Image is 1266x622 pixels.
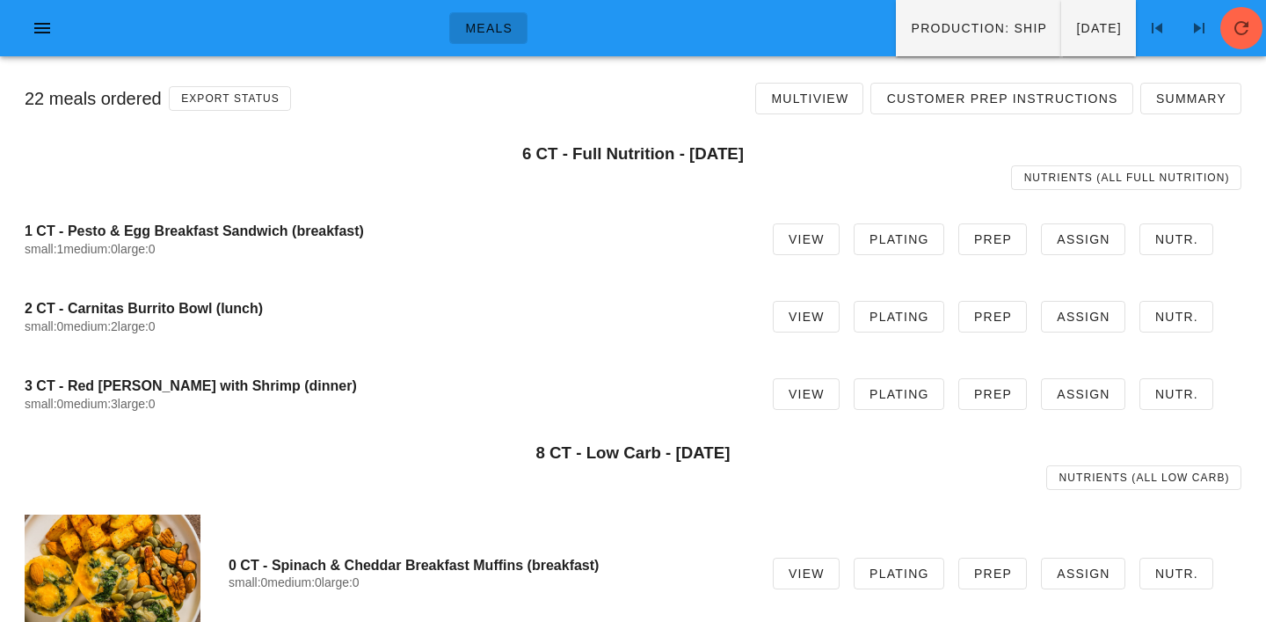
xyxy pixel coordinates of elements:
[1056,310,1110,324] span: Assign
[63,319,117,333] span: medium:2
[958,378,1027,410] a: Prep
[229,575,267,589] span: small:0
[1056,232,1110,246] span: Assign
[958,558,1027,589] a: Prep
[25,242,63,256] span: small:1
[788,567,825,581] span: View
[885,91,1117,106] span: Customer Prep Instructions
[869,387,929,401] span: Plating
[25,319,63,333] span: small:0
[267,575,321,589] span: medium:0
[854,223,944,255] a: Plating
[63,397,117,411] span: medium:3
[770,91,848,106] span: Multiview
[1059,472,1230,484] span: Nutrients (all Low Carb)
[25,443,1241,463] h3: 8 CT - Low Carb - [DATE]
[958,223,1027,255] a: Prep
[973,567,1012,581] span: Prep
[1155,91,1226,106] span: Summary
[1154,567,1198,581] span: Nutr.
[118,319,156,333] span: large:0
[773,301,840,333] a: View
[1046,465,1241,490] a: Nutrients (all Low Carb)
[464,21,513,35] span: Meals
[1154,232,1198,246] span: Nutr.
[788,310,825,324] span: View
[229,557,745,574] h4: 0 CT - Spinach & Cheddar Breakfast Muffins (breakfast)
[1075,21,1122,35] span: [DATE]
[1139,378,1213,410] a: Nutr.
[118,397,156,411] span: large:0
[449,12,527,44] a: Meals
[25,397,63,411] span: small:0
[854,301,944,333] a: Plating
[869,310,929,324] span: Plating
[973,310,1012,324] span: Prep
[870,83,1132,114] a: Customer Prep Instructions
[755,83,863,114] a: Multiview
[1154,310,1198,324] span: Nutr.
[973,387,1012,401] span: Prep
[25,223,745,239] h4: 1 CT - Pesto & Egg Breakfast Sandwich (breakfast)
[180,92,280,105] span: Export Status
[1023,172,1230,184] span: Nutrients (all Full Nutrition)
[1139,301,1213,333] a: Nutr.
[910,21,1047,35] span: Production: ship
[854,378,944,410] a: Plating
[25,300,745,317] h4: 2 CT - Carnitas Burrito Bowl (lunch)
[1056,387,1110,401] span: Assign
[854,558,944,589] a: Plating
[1041,558,1125,589] a: Assign
[869,232,929,246] span: Plating
[63,242,117,256] span: medium:0
[1140,83,1241,114] a: Summary
[25,377,745,394] h4: 3 CT - Red [PERSON_NAME] with Shrimp (dinner)
[25,144,1241,164] h3: 6 CT - Full Nutrition - [DATE]
[25,89,162,108] span: 22 meals ordered
[1041,378,1125,410] a: Assign
[1041,223,1125,255] a: Assign
[788,387,825,401] span: View
[1154,387,1198,401] span: Nutr.
[773,223,840,255] a: View
[773,558,840,589] a: View
[869,567,929,581] span: Plating
[118,242,156,256] span: large:0
[973,232,1012,246] span: Prep
[169,86,292,111] button: Export Status
[1056,567,1110,581] span: Assign
[1139,223,1213,255] a: Nutr.
[1011,165,1241,190] a: Nutrients (all Full Nutrition)
[773,378,840,410] a: View
[788,232,825,246] span: View
[1139,558,1213,589] a: Nutr.
[1041,301,1125,333] a: Assign
[958,301,1027,333] a: Prep
[322,575,360,589] span: large:0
